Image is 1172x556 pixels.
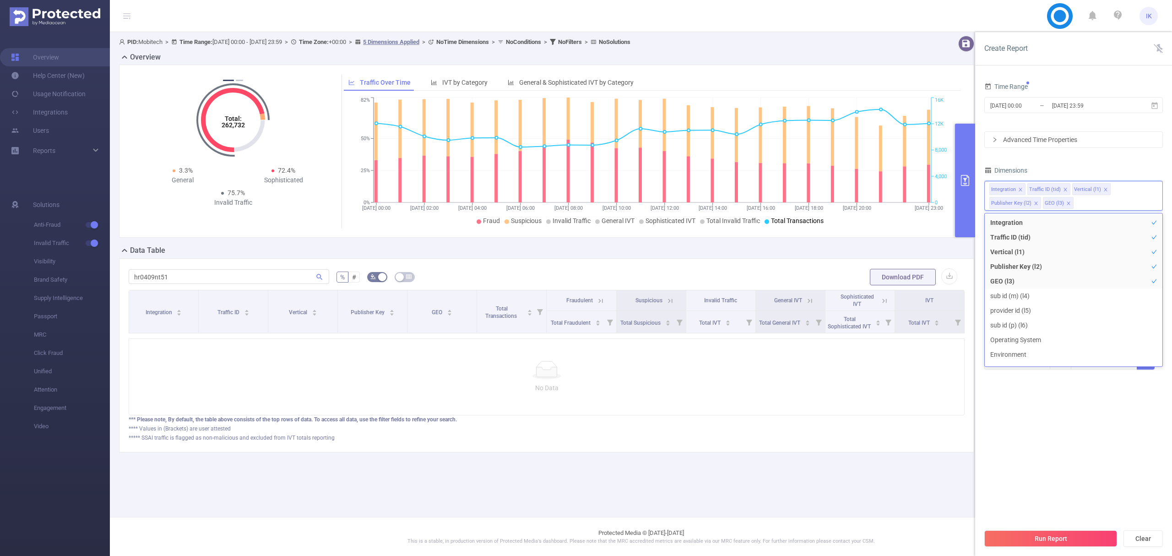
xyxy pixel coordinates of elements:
span: IK [1146,7,1152,25]
i: icon: caret-up [312,308,317,311]
i: icon: check [1151,337,1157,343]
i: icon: check [1151,352,1157,357]
b: No Filters [558,38,582,45]
span: GEO [432,309,444,316]
tspan: [DATE] 08:00 [554,205,582,211]
li: Traffic ID (tid) [985,230,1162,245]
li: Integration [989,183,1025,195]
i: icon: caret-up [177,308,182,311]
img: Protected Media [10,7,100,26]
div: Invalid Traffic [183,198,283,207]
li: Traffic ID (tid) [1027,183,1070,195]
b: Time Zone: [299,38,329,45]
a: Overview [11,48,59,66]
i: icon: check [1151,322,1157,328]
div: Sort [244,308,250,314]
span: General IVT [602,217,635,224]
span: Unified [34,362,110,381]
span: > [163,38,171,45]
a: Help Center (New) [11,66,85,85]
i: Filter menu [951,311,964,333]
i: Filter menu [882,311,895,333]
span: Mobitech [DATE] 00:00 - [DATE] 23:59 +00:00 [119,38,630,45]
i: icon: caret-up [805,319,810,322]
span: Anti-Fraud [34,216,110,234]
span: Brand Safety [34,271,110,289]
span: Suspicious [635,297,662,304]
tspan: [DATE] 23:00 [915,205,943,211]
i: Filter menu [743,311,755,333]
tspan: 0% [364,200,370,206]
tspan: [DATE] 00:00 [362,205,391,211]
button: 1 [223,80,234,81]
div: Sort [312,308,317,314]
span: > [582,38,591,45]
i: icon: caret-up [527,308,532,311]
span: Total Fraudulent [551,320,592,326]
span: Invalid Traffic [553,217,591,224]
span: IVT [925,297,933,304]
input: Search... [129,269,329,284]
div: Integration [991,184,1016,196]
span: Publisher Key [351,309,386,316]
b: No Solutions [599,38,630,45]
i: icon: check [1151,249,1157,255]
span: Sophisticated IVT [841,294,874,307]
b: PID: [127,38,138,45]
span: Total Invalid Traffic [706,217,760,224]
i: icon: caret-down [595,322,600,325]
span: Total Suspicious [620,320,662,326]
span: > [282,38,291,45]
span: Fraud [483,217,500,224]
u: 5 Dimensions Applied [363,38,419,45]
a: Usage Notification [11,85,86,103]
input: End date [1051,99,1125,112]
span: 3.3% [179,167,193,174]
span: # [352,273,356,281]
i: icon: caret-up [665,319,670,322]
span: Total IVT [699,320,722,326]
i: icon: caret-down [177,312,182,315]
span: IVT by Category [442,79,488,86]
i: icon: caret-up [244,308,249,311]
div: **** Values in (Brackets) are user attested [129,425,965,433]
b: No Conditions [506,38,541,45]
i: icon: check [1151,308,1157,313]
div: *** Please note, By default, the table above consists of the top rows of data. To access all data... [129,415,965,424]
i: Filter menu [603,311,616,333]
i: icon: caret-up [447,308,452,311]
span: Click Fraud [34,344,110,362]
i: icon: caret-up [875,319,880,322]
div: Sort [805,319,810,324]
i: icon: caret-down [726,322,731,325]
i: icon: table [406,274,412,279]
tspan: 50% [361,136,370,142]
i: icon: check [1151,220,1157,225]
tspan: 262,732 [222,121,245,129]
tspan: [DATE] 06:00 [506,205,534,211]
tspan: [DATE] 12:00 [650,205,678,211]
i: icon: close [1063,187,1068,193]
li: Browser [985,362,1162,376]
div: Sort [934,319,939,324]
tspan: [DATE] 16:00 [746,205,775,211]
span: Total IVT [908,320,931,326]
span: Total Sophisticated IVT [828,316,872,330]
div: icon: rightAdvanced Time Properties [985,132,1162,147]
button: Download PDF [870,269,936,285]
span: Dimensions [984,167,1027,174]
span: > [346,38,355,45]
i: icon: caret-up [934,319,939,322]
b: No Time Dimensions [436,38,489,45]
div: ***** SSAI traffic is flagged as non-malicious and excluded from IVT totals reporting [129,434,965,442]
span: Invalid Traffic [34,234,110,252]
span: Traffic ID [217,309,241,316]
span: > [489,38,498,45]
span: > [541,38,550,45]
span: 72.4% [278,167,295,174]
i: icon: check [1151,278,1157,284]
li: Vertical (l1) [985,245,1162,259]
i: icon: caret-up [595,319,600,322]
span: Invalid Traffic [704,297,737,304]
button: 2 [236,80,243,81]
